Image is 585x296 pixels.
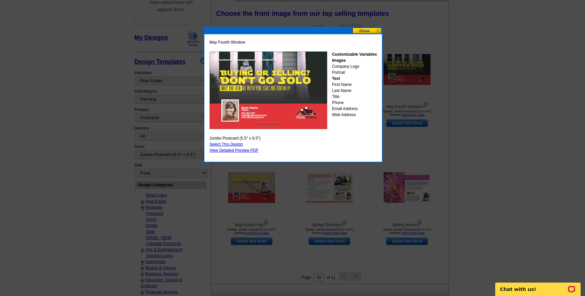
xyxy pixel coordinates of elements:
img: GENPJF_MayFourthWindow_ALL.jpg [209,51,327,129]
strong: Text [332,76,340,81]
strong: Images [332,58,346,63]
a: View Detailed Preview PDF [209,148,259,153]
span: May Fourth Window [209,39,245,45]
div: Company Logo Portrait First Name Last Name Title Phone Email Address Web Address [332,51,377,118]
span: Jumbo Postcard (5.5" x 8.5") [209,135,261,141]
strong: Customizable Variables [332,52,377,57]
a: Select This Design [209,142,243,147]
iframe: LiveChat chat widget [491,275,585,296]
